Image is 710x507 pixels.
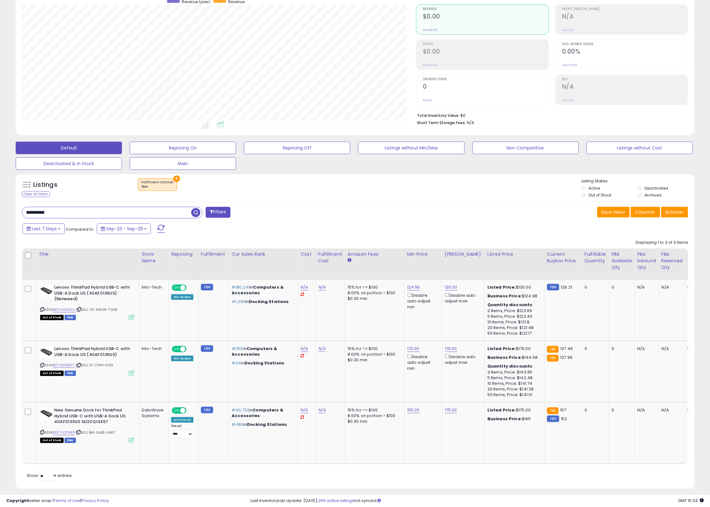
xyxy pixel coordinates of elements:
div: 20 Items, Price: $121.48 [487,325,539,331]
div: N/A [688,285,709,290]
span: | SKU: YE-6WZR-70X8 [76,307,117,312]
li: $0 [417,111,683,119]
span: N/A [467,120,474,126]
button: Default [16,142,122,154]
a: N/A [318,284,326,290]
div: 8.00% on portion > $100 [348,413,400,419]
div: Displaying 1 to 3 of 3 items [636,240,688,246]
span: OFF [186,285,196,290]
p: in [232,360,293,366]
div: Store Name [142,251,166,264]
div: Disable auto adjust min [407,292,437,310]
div: DataWave Systems [142,407,164,419]
button: Repricing On [130,142,236,154]
b: Business Price: [487,416,522,422]
span: All listings that are currently out of stock and unavailable for purchase on Amazon [40,438,64,443]
span: Docking Stations [249,299,289,305]
div: Title [39,251,136,258]
div: Amazon Fees [348,251,402,258]
small: FBM [201,407,213,413]
a: N/A [301,407,308,413]
div: $130.00 [487,285,539,290]
div: 2 Items, Price: $123.69 [487,308,539,314]
b: Listed Price: [487,407,516,413]
img: 31WIvd4B6XL._SL40_.jpg [40,346,53,358]
div: Disable auto adjust max [445,353,480,365]
b: Short Term Storage Fees: [417,120,466,125]
b: Total Inventory Value: [417,113,460,118]
a: N/A [301,284,308,290]
span: Computers & Accessories [232,346,277,357]
span: #255 [232,346,243,352]
span: Compared to: [66,226,94,232]
b: Quantity discounts [487,363,533,369]
label: Archived [644,192,661,198]
div: 8.00% on portion > $100 [348,290,400,296]
div: $144.68 [487,355,539,360]
div: FBA Available Qty [612,251,632,271]
small: FBA [547,407,559,414]
small: FBM [547,416,559,422]
span: ON [172,408,180,413]
div: 15% for <= $100 [348,407,400,413]
div: 0 [585,285,604,290]
div: Preset: [171,424,193,438]
div: Cost [301,251,313,258]
div: ASIN: [40,285,134,319]
span: Docking Stations [247,421,287,427]
div: Info-Tech [142,285,164,290]
a: B07YVJ7N8P [53,430,75,435]
p: Listing States: [581,178,694,184]
div: : [487,302,539,308]
div: : [487,363,539,369]
div: 20 Items, Price: $141.38 [487,386,539,392]
span: Avg. Buybox Share [562,43,688,46]
div: FBA inbound Qty [637,251,656,271]
label: Deactivated [644,186,668,191]
small: FBM [201,284,213,290]
img: 31tL7JM5EtL._SL40_.jpg [40,407,53,420]
a: 170.00 [407,346,419,352]
button: Main [130,157,236,170]
span: OFF [186,408,196,413]
b: Lenovo ThinkPad Hybrid USB-C with USB-A Dock US (40AF0135US) (Renewed) [54,285,130,304]
span: Ordered Items [423,78,549,81]
span: #1,366 [232,299,245,305]
small: Prev: 0.00% [562,63,577,67]
div: 2 Items, Price: $143.95 [487,369,539,375]
a: 175.00 [445,407,457,413]
h2: $0.00 [423,13,549,21]
a: 155.00 [407,407,420,413]
div: 10 Items, Price: $121.8 [487,319,539,325]
div: 15% for <= $100 [348,285,400,290]
div: fbm [141,185,174,189]
button: Columns [631,207,660,217]
p: in [232,346,293,357]
div: Win BuyBox [171,294,193,300]
small: FBM [201,345,213,352]
div: 0 [612,285,630,290]
div: Fulfillable Quantity [585,251,606,264]
span: FBM [65,315,76,320]
span: Computers & Accessories [232,407,283,419]
div: 0 [612,346,630,352]
button: Listings without Cost [586,142,693,154]
label: Out of Stock [588,192,611,198]
span: Revenue [423,8,549,11]
div: ASIN: [40,407,134,442]
div: $179.00 [487,346,539,352]
b: Lenovo ThinkPad Hybrid USB-C with USB-A Dock US (40AF0135US) [54,346,130,359]
a: 130.00 [445,284,457,290]
a: Privacy Policy [81,498,109,504]
span: Last 7 Days [32,226,57,232]
span: Computers & Accessories [232,284,284,296]
img: 315R6fQtFEL._SL40_.jpg [40,285,53,297]
span: Columns [635,209,655,215]
button: Repricing Off [244,142,350,154]
a: N/A [301,346,308,352]
div: 8.00% on portion > $100 [348,352,400,357]
span: 137.99 [560,354,572,360]
div: 50 Items, Price: $141.01 [487,392,539,398]
div: Disable auto adjust max [445,292,480,304]
strong: Copyright [6,498,29,504]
